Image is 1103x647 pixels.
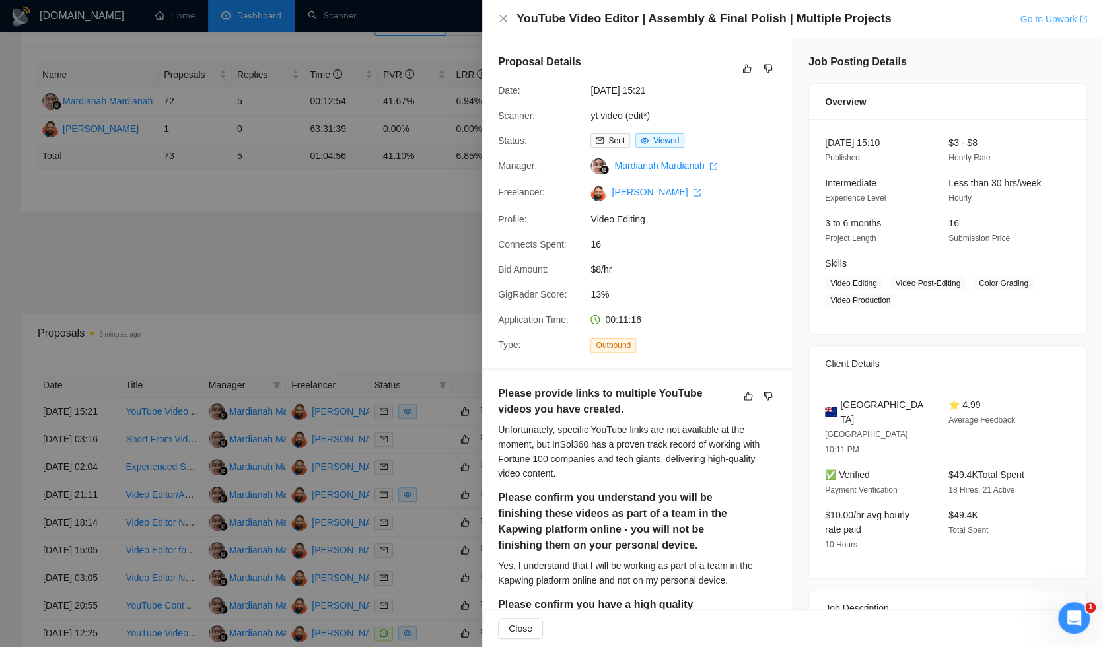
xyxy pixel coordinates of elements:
span: 16 [948,218,959,228]
span: mail [596,137,604,145]
h5: Please provide links to multiple YouTube videos you have created. [498,386,734,417]
span: 18 Hires, 21 Active [948,485,1014,494]
span: 10 Hours [825,540,857,549]
span: 16 [590,237,789,252]
span: Connects Spent: [498,239,567,250]
span: dislike [764,63,773,74]
span: Close [509,621,532,636]
div: Unfortunately, specific YouTube links are not available at the moment, but InSol360 has a proven ... [498,423,776,481]
span: $49.4K [948,510,978,520]
span: Video Editing [590,212,789,226]
span: export [709,162,717,170]
span: Outbound [590,338,636,353]
button: like [740,388,756,404]
span: Hourly [948,193,972,203]
h4: YouTube Video Editor | Assembly & Final Polish | Multiple Projects [516,11,892,27]
div: Yes, I understand that I will be working as part of a team in the Kapwing platform online and not... [498,559,776,588]
span: Payment Verification [825,485,897,494]
span: eye [641,137,649,145]
span: Video Production [825,293,896,308]
a: Go to Upworkexport [1020,14,1087,24]
span: Manager: [498,160,537,171]
span: Sent [608,136,625,145]
span: export [1079,15,1087,23]
span: $3 - $8 [948,137,978,148]
a: [PERSON_NAME] export [612,187,701,197]
span: Overview [825,94,866,109]
span: dislike [764,391,773,401]
span: Less than 30 hrs/week [948,178,1041,188]
span: [DATE] 15:21 [590,83,789,98]
h5: Please confirm you understand you will be finishing these videos as part of a team in the Kapwing... [498,490,734,553]
span: Experience Level [825,193,886,203]
span: Date: [498,85,520,96]
button: Close [498,618,543,639]
span: $49.4K Total Spent [948,469,1024,480]
div: Job Description [825,590,1071,626]
span: Video Editing [825,276,882,290]
span: $8/hr [590,262,789,277]
h5: Proposal Details [498,54,581,70]
a: yt video (edit*) [590,110,649,121]
span: Profile: [498,214,527,224]
img: 🇳🇿 [825,405,837,419]
span: Published [825,153,860,162]
span: Intermediate [825,178,876,188]
span: Submission Price [948,234,1010,243]
span: Project Length [825,234,876,243]
span: Viewed [653,136,679,145]
a: Mardianah Mardianah export [614,160,717,171]
span: $10.00/hr avg hourly rate paid [825,510,909,535]
span: Average Feedback [948,415,1015,425]
button: dislike [760,61,776,77]
span: Total Spent [948,526,988,535]
div: Client Details [825,346,1071,382]
span: Status: [498,135,527,146]
span: 1 [1085,602,1096,613]
img: gigradar-bm.png [600,165,609,174]
span: [GEOGRAPHIC_DATA] 10:11 PM [825,430,907,454]
h5: Job Posting Details [808,54,906,70]
span: ⭐ 4.99 [948,399,980,410]
button: dislike [760,388,776,404]
span: Skills [825,258,847,269]
span: like [744,391,753,401]
span: Type: [498,339,520,350]
span: 00:11:16 [605,314,641,325]
span: Color Grading [974,276,1034,290]
span: Hourly Rate [948,153,990,162]
span: Freelancer: [498,187,545,197]
span: ✅ Verified [825,469,870,480]
span: [GEOGRAPHIC_DATA] [840,397,927,426]
span: close [498,13,509,24]
button: Close [498,13,509,24]
span: Application Time: [498,314,569,325]
span: export [693,189,701,197]
iframe: Intercom live chat [1058,602,1090,634]
span: [DATE] 15:10 [825,137,880,148]
button: like [739,61,755,77]
span: Video Post-Editing [890,276,966,290]
span: 13% [590,287,789,302]
span: 3 to 6 months [825,218,881,228]
span: Scanner: [498,110,535,121]
img: c17AIh_ouQ017qqbpv5dMJlAJ0SuX4WyoetzhtvdeibNELc2-8z4mi3iZNxsod4H8W [590,186,606,201]
span: Bid Amount: [498,264,548,275]
span: like [742,63,752,74]
span: GigRadar Score: [498,289,567,300]
span: clock-circle [590,315,600,324]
